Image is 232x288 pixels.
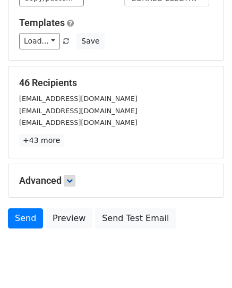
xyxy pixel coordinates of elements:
[8,208,43,228] a: Send
[46,208,92,228] a: Preview
[179,237,232,288] div: Widget de chat
[179,237,232,288] iframe: Chat Widget
[19,77,213,89] h5: 46 Recipients
[19,17,65,28] a: Templates
[19,175,213,187] h5: Advanced
[19,134,64,147] a: +43 more
[95,208,176,228] a: Send Test Email
[19,33,60,49] a: Load...
[19,107,138,115] small: [EMAIL_ADDRESS][DOMAIN_NAME]
[76,33,104,49] button: Save
[19,118,138,126] small: [EMAIL_ADDRESS][DOMAIN_NAME]
[19,95,138,103] small: [EMAIL_ADDRESS][DOMAIN_NAME]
